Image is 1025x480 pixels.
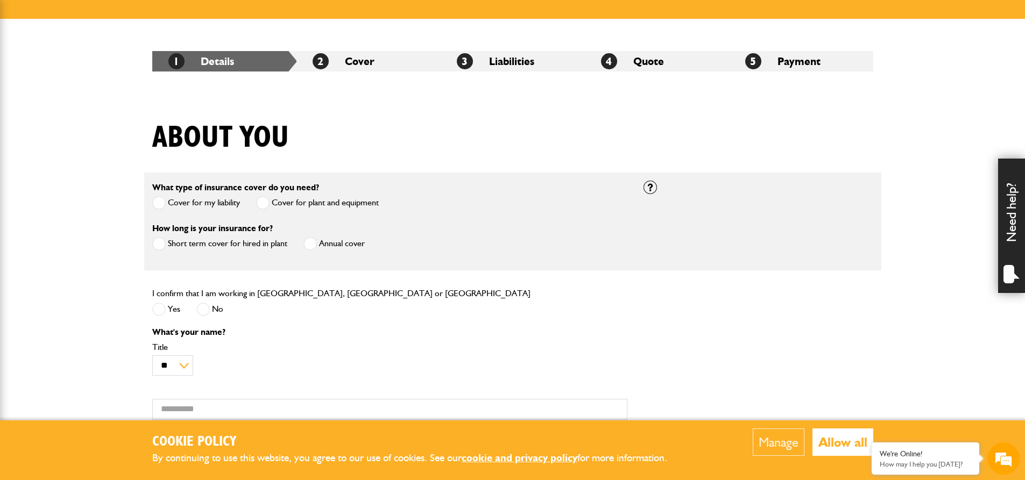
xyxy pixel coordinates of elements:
[462,452,577,464] a: cookie and privacy policy
[880,460,971,468] p: How may I help you today?
[998,159,1025,293] div: Need help?
[457,53,473,69] span: 3
[152,196,240,210] label: Cover for my liability
[152,343,627,352] label: Title
[152,450,685,467] p: By continuing to use this website, you agree to our use of cookies. See our for more information.
[152,303,180,316] label: Yes
[753,428,804,456] button: Manage
[585,51,729,71] li: Quote
[601,53,617,69] span: 4
[313,53,329,69] span: 2
[196,303,223,316] label: No
[812,428,873,456] button: Allow all
[152,183,319,192] label: What type of insurance cover do you need?
[303,237,365,250] label: Annual cover
[168,53,185,69] span: 1
[441,51,585,71] li: Liabilities
[152,434,685,450] h2: Cookie Policy
[152,289,531,298] label: I confirm that I am working in [GEOGRAPHIC_DATA], [GEOGRAPHIC_DATA] or [GEOGRAPHIC_DATA]
[152,328,627,336] p: What's your name?
[745,53,761,69] span: 5
[880,449,971,458] div: We're Online!
[152,237,287,250] label: Short term cover for hired in plant
[152,224,273,233] label: How long is your insurance for?
[152,120,289,156] h1: About you
[296,51,441,71] li: Cover
[729,51,873,71] li: Payment
[152,51,296,71] li: Details
[256,196,379,210] label: Cover for plant and equipment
